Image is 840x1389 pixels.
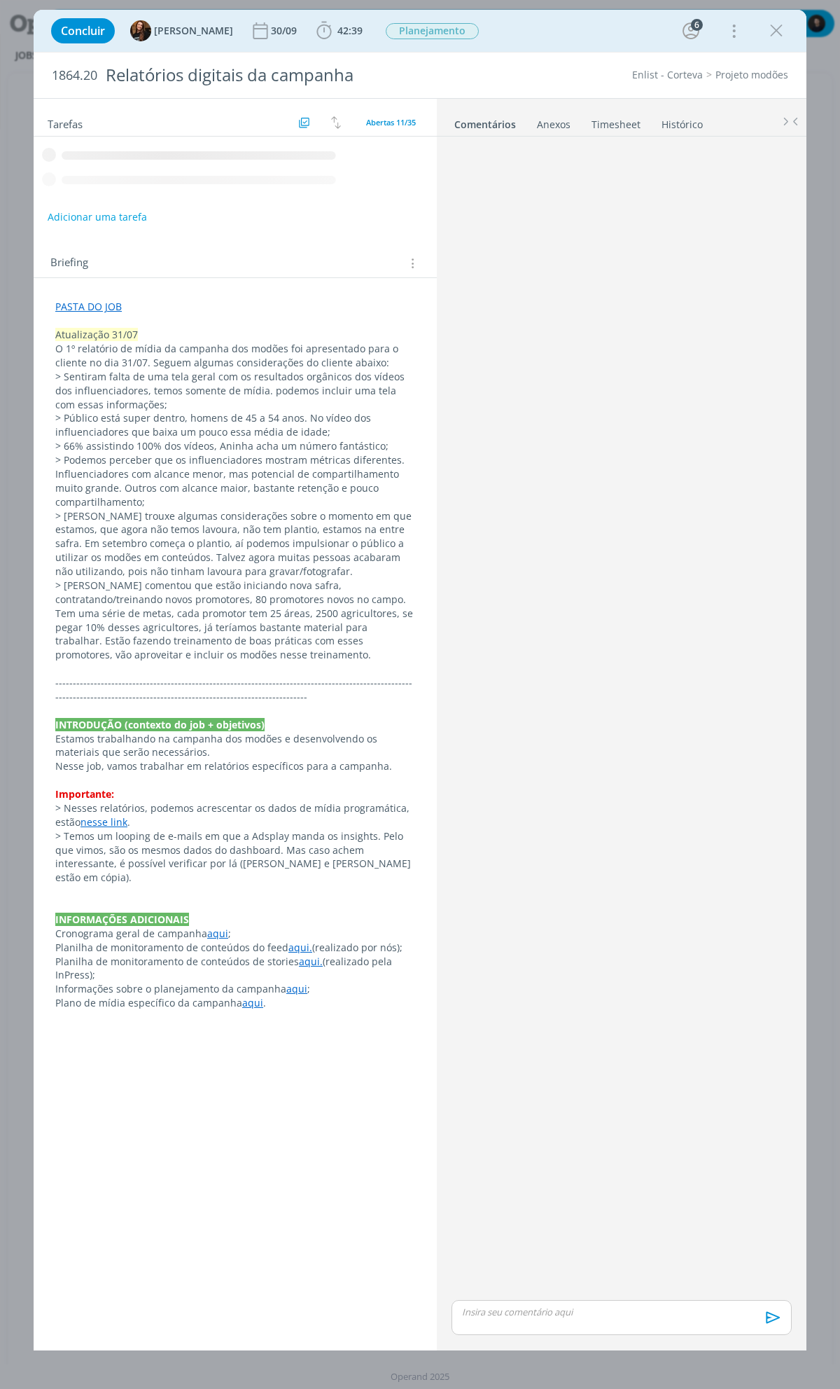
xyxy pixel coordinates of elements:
button: 42:39 [313,20,366,42]
a: Projeto modões [715,68,788,81]
p: Plano de mídia específico da campanha . [55,996,415,1010]
p: > Nesses relatórios, podemos acrescentar os dados de mídia programática, estão . [55,801,415,829]
span: Concluir [61,25,105,36]
a: aqui [286,982,307,995]
a: Timesheet [591,111,641,132]
div: 30/09 [271,26,300,36]
a: aqui. [299,955,323,968]
button: 6 [680,20,702,42]
span: Planejamento [386,23,479,39]
img: arrow-down-up.svg [331,116,341,129]
p: > [PERSON_NAME] trouxe algumas considerações sobre o momento em que estamos, que agora não temos ... [55,509,415,579]
p: O 1º relatório de mídia da campanha dos modões foi apresentado para o cliente no dia 31/07. Segue... [55,342,415,370]
p: Cronograma geral de campanha ; [55,927,415,941]
p: Planilha de monitoramento de conteúdos do feed (realizado por nós); [55,941,415,955]
span: Briefing [50,254,88,272]
p: > Temos um looping de e-mails em que a Adsplay manda os insights. Pelo que vimos, são os mesmos d... [55,829,415,885]
button: Concluir [51,18,115,43]
div: 6 [691,19,703,31]
span: Abertas 11/35 [366,117,416,127]
strong: INFORMAÇÕES ADICIONAIS [55,913,189,926]
p: ; [55,982,415,996]
p: -------------------------------------------------------------------------------------------------... [55,676,415,704]
span: Estamos trabalhando na campanha dos modões e desenvolvendo os materiais que serão necessários. [55,732,380,759]
p: > Podemos perceber que os influenciadores mostram métricas diferentes. Influenciadores com alcanc... [55,453,415,509]
button: Planejamento [385,22,479,40]
p: > [PERSON_NAME] comentou que estão iniciando nova safra, contratando/treinando novos promotores, ... [55,579,415,662]
a: aqui [242,996,263,1009]
span: Atualização 31/07 [55,328,138,341]
span: [PERSON_NAME] [154,26,233,36]
a: aqui. [288,941,312,954]
p: > Sentiram falta de uma tela geral com os resultados orgânicos dos vídeos dos influenciadores, te... [55,370,415,412]
span: Nesse job, vamos trabalhar em relatórios específicos para a campanha. [55,759,392,773]
a: Comentários [454,111,517,132]
strong: Importante: [55,787,114,801]
strong: INTRODUÇÃO (contexto do job + objetivos) [55,718,265,731]
div: Anexos [537,118,570,132]
div: Relatórios digitais da campanha [100,58,475,92]
p: > Público está super dentro, homens de 45 a 54 anos. No vídeo dos influenciadores que baixa um po... [55,411,415,439]
a: aqui [207,927,228,940]
img: T [130,20,151,41]
p: Planilha de monitoramento de conteúdos de stories (realizado pela InPress); [55,955,415,983]
span: Informações sobre o planejamento da campanha [55,982,286,995]
button: T[PERSON_NAME] [130,20,233,41]
div: dialog [34,10,806,1350]
a: Enlist - Corteva [632,68,703,81]
span: 1864.20 [52,68,97,83]
button: Adicionar uma tarefa [47,205,148,230]
p: > 66% assistindo 100% dos vídeos, Aninha acha um número fantástico; [55,439,415,453]
span: Tarefas [48,114,83,131]
a: nesse link [80,815,127,829]
a: Histórico [661,111,703,132]
a: PASTA DO JOB [55,300,122,313]
span: 42:39 [337,24,363,37]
